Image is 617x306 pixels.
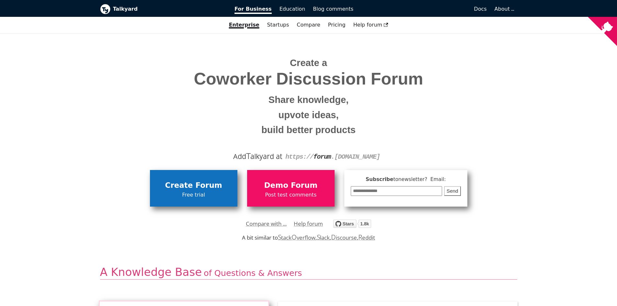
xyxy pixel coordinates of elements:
[333,221,371,230] a: Star debiki/talkyard on GitHub
[291,232,297,242] span: O
[333,220,371,228] img: talkyard.svg
[150,170,237,206] a: Create ForumFree trial
[331,234,357,241] a: Discourse
[294,219,323,229] a: Help forum
[246,150,251,162] span: T
[250,179,331,192] span: Demo Forum
[393,176,446,182] span: to newsletter ? Email:
[495,6,513,12] a: About
[331,232,336,242] span: D
[113,5,226,13] b: Talkyard
[278,234,315,241] a: StackOverflow
[278,232,281,242] span: S
[349,19,392,30] a: Help forum
[204,268,302,278] span: of Questions & Answers
[100,4,226,14] a: Talkyard logoTalkyard
[309,4,357,15] a: Blog comments
[297,22,320,28] a: Compare
[285,153,380,161] code: https:// . [DOMAIN_NAME]
[358,234,375,241] a: Reddit
[247,170,335,206] a: Demo ForumPost test comments
[105,122,512,138] small: build better products
[263,19,293,30] a: Startups
[317,232,320,242] span: S
[105,70,512,88] span: Coworker Discussion Forum
[357,4,491,15] a: Docs
[105,92,512,108] small: Share knowledge,
[250,191,331,199] span: Post test comments
[225,19,263,30] a: Enterprise
[105,151,512,162] div: Add alkyard at
[358,232,362,242] span: R
[100,265,517,280] h2: A Knowledge Base
[280,6,305,12] span: Education
[351,176,461,184] span: Subscribe
[313,6,353,12] span: Blog comments
[246,219,287,229] a: Compare with ...
[324,19,349,30] a: Pricing
[444,186,461,196] button: Send
[231,4,276,15] a: For Business
[474,6,486,12] span: Docs
[153,179,234,192] span: Create Forum
[290,58,327,68] span: Create a
[314,153,331,161] strong: forum
[100,4,110,14] img: Talkyard logo
[153,191,234,199] span: Free trial
[105,108,512,123] small: upvote ideas,
[276,4,309,15] a: Education
[317,234,330,241] a: Slack
[353,22,388,28] span: Help forum
[234,6,272,14] span: For Business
